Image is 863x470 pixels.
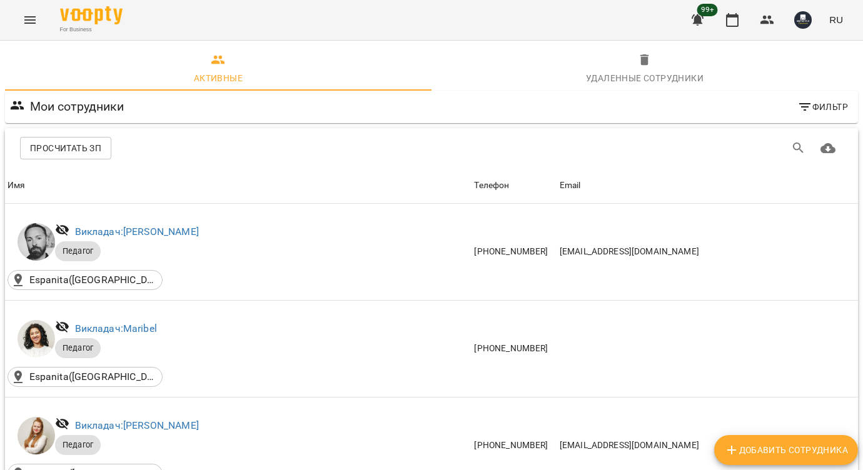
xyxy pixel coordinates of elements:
[560,178,855,193] span: Email
[784,133,814,163] button: Поиск
[824,8,848,31] button: RU
[75,419,199,431] a: Викладач:[PERSON_NAME]
[714,435,858,465] button: Добавить сотрудника
[55,246,101,257] span: Педагог
[8,178,25,193] div: Sort
[18,223,55,261] img: Iván Sánchez-Gil
[29,272,154,287] p: Espanita([GEOGRAPHIC_DATA], [GEOGRAPHIC_DATA])
[18,320,55,357] img: Maribel
[8,178,25,193] div: Имя
[8,178,469,193] span: Имя
[5,128,858,168] div: Table Toolbar
[15,5,45,35] button: Menu
[586,71,704,86] div: Удаленные cотрудники
[194,71,243,86] div: Активные
[560,178,581,193] div: Sort
[797,99,848,114] span: Фильтр
[29,369,154,384] p: Espanita([GEOGRAPHIC_DATA], [GEOGRAPHIC_DATA])
[474,178,509,193] div: Телефон
[474,178,509,193] div: Sort
[829,13,843,26] span: RU
[20,137,111,159] button: Просчитать ЗП
[8,270,163,290] div: Espanita(Kyiv, Україна)
[792,96,853,118] button: Фильтр
[60,26,123,34] span: For Business
[472,300,557,397] td: [PHONE_NUMBER]
[724,442,848,457] span: Добавить сотрудника
[30,97,124,116] h6: Мои сотрудники
[557,204,858,301] td: [EMAIL_ADDRESS][DOMAIN_NAME]
[18,417,55,454] img: Адамович Вікторія
[472,204,557,301] td: [PHONE_NUMBER]
[474,178,554,193] span: Телефон
[30,141,101,156] span: Просчитать ЗП
[697,4,718,16] span: 99+
[55,342,101,354] span: Педагог
[75,226,199,237] a: Викладач:[PERSON_NAME]
[794,11,812,29] img: e7cd9ba82654fddca2813040462380a1.JPG
[8,367,163,387] div: Espanita(Kyiv, Україна)
[55,439,101,451] span: Педагог
[813,133,843,163] button: Загрузить в CSV
[75,322,157,334] a: Викладач:Maribel
[60,6,123,24] img: Voopty Logo
[560,178,581,193] div: Email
